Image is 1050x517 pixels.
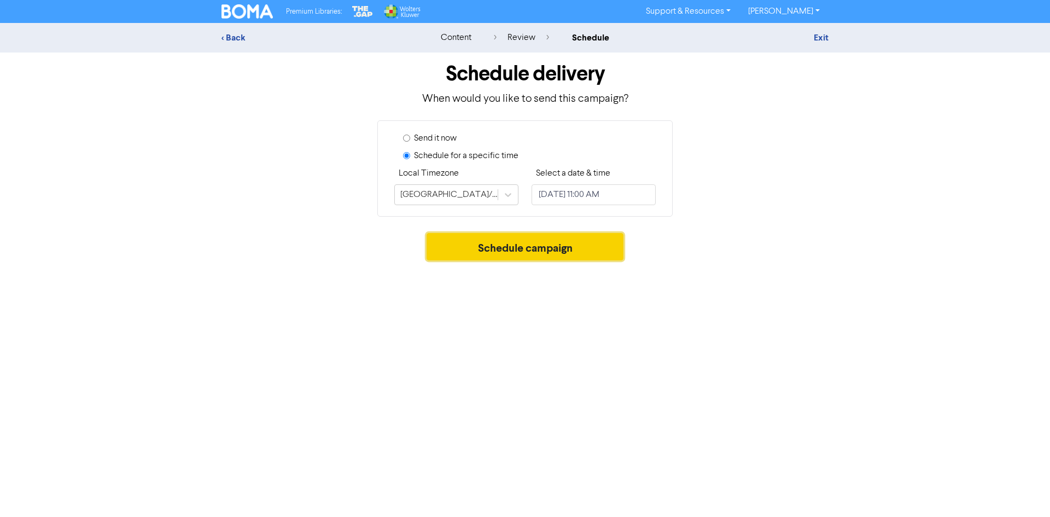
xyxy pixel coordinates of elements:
[532,184,656,205] input: Click to select a date
[221,31,413,44] div: < Back
[427,233,624,260] button: Schedule campaign
[383,4,420,19] img: Wolters Kluwer
[494,31,549,44] div: review
[286,8,342,15] span: Premium Libraries:
[814,32,829,43] a: Exit
[637,3,739,20] a: Support & Resources
[536,167,610,180] label: Select a date & time
[221,4,273,19] img: BOMA Logo
[414,132,457,145] label: Send it now
[441,31,471,44] div: content
[414,149,518,162] label: Schedule for a specific time
[221,61,829,86] h1: Schedule delivery
[995,464,1050,517] iframe: Chat Widget
[221,91,829,107] p: When would you like to send this campaign?
[351,4,375,19] img: The Gap
[400,188,499,201] div: [GEOGRAPHIC_DATA]/[GEOGRAPHIC_DATA]
[572,31,609,44] div: schedule
[399,167,459,180] label: Local Timezone
[739,3,829,20] a: [PERSON_NAME]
